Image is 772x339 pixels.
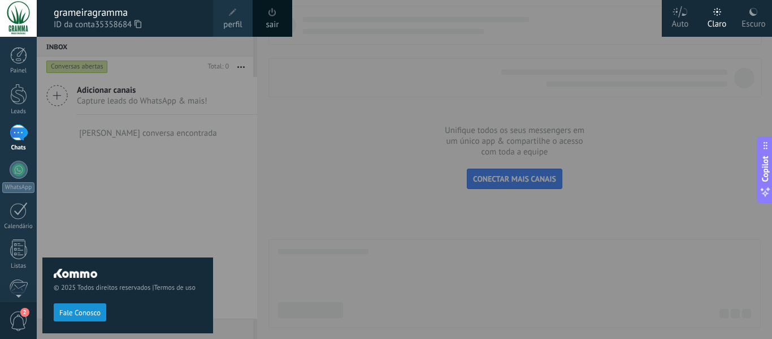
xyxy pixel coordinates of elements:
[708,7,727,37] div: Claro
[54,19,202,31] span: ID da conta
[54,303,106,321] button: Fale Conosco
[95,19,141,31] span: 35358684
[2,144,35,152] div: Chats
[20,308,29,317] span: 2
[2,263,35,270] div: Listas
[2,67,35,75] div: Painel
[223,19,242,31] span: perfil
[54,308,106,316] a: Fale Conosco
[54,284,202,292] span: © 2025 Todos direitos reservados |
[2,108,35,115] div: Leads
[59,309,101,317] span: Fale Conosco
[2,223,35,230] div: Calendário
[741,7,765,37] div: Escuro
[266,19,279,31] a: sair
[2,182,34,193] div: WhatsApp
[760,156,771,182] span: Copilot
[154,284,195,292] a: Termos de uso
[672,7,689,37] div: Auto
[54,6,202,19] div: grameiragramma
